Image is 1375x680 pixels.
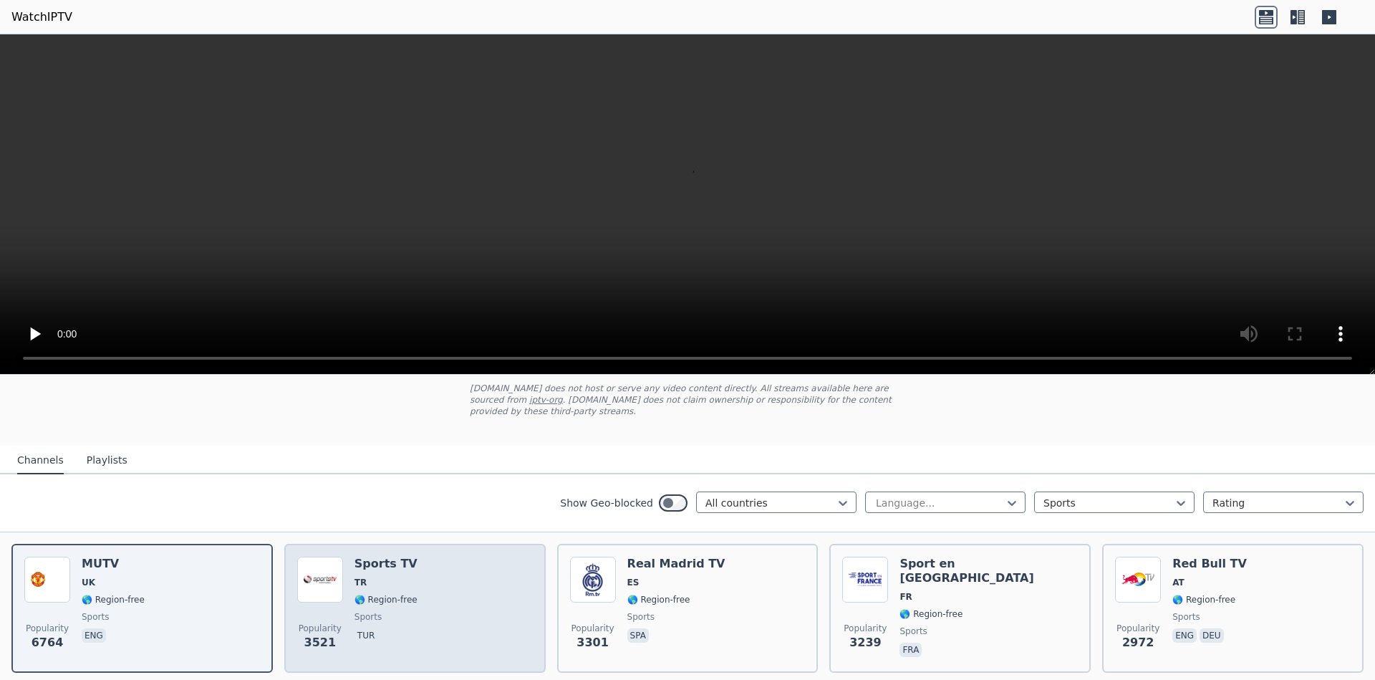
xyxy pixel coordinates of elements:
a: WatchIPTV [11,9,72,26]
h6: Real Madrid TV [627,557,725,571]
label: Show Geo-blocked [560,496,653,510]
span: sports [354,611,382,623]
p: deu [1200,628,1224,643]
p: fra [899,643,922,657]
button: Channels [17,447,64,474]
span: 🌎 Region-free [354,594,418,605]
span: 🌎 Region-free [899,608,962,620]
span: Popularity [299,623,342,634]
p: eng [1172,628,1197,643]
span: 🌎 Region-free [1172,594,1235,605]
span: TR [354,577,367,588]
span: sports [1172,611,1200,623]
span: Popularity [844,623,887,634]
img: MUTV [24,557,70,603]
span: 6764 [32,634,64,651]
span: 3521 [304,634,337,651]
span: 🌎 Region-free [82,594,145,605]
span: sports [899,626,927,637]
img: Real Madrid TV [570,557,616,603]
span: sports [627,611,655,623]
a: iptv-org [529,395,563,405]
h6: Sport en [GEOGRAPHIC_DATA] [899,557,1078,585]
button: Playlists [87,447,127,474]
span: 2972 [1122,634,1154,651]
span: AT [1172,577,1185,588]
span: UK [82,577,95,588]
span: FR [899,591,912,603]
img: Red Bull TV [1115,557,1161,603]
h6: Sports TV [354,557,418,571]
h6: MUTV [82,557,145,571]
h6: Red Bull TV [1172,557,1247,571]
span: Popularity [1116,623,1159,634]
span: 3239 [849,634,882,651]
span: Popularity [26,623,69,634]
img: Sports TV [297,557,343,603]
span: sports [82,611,109,623]
span: ES [627,577,640,588]
p: [DOMAIN_NAME] does not host or serve any video content directly. All streams available here are s... [470,383,905,417]
img: Sport en France [842,557,888,603]
p: tur [354,628,377,643]
span: 🌎 Region-free [627,594,690,605]
span: Popularity [571,623,614,634]
p: eng [82,628,106,643]
span: 3301 [576,634,609,651]
p: spa [627,628,649,643]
